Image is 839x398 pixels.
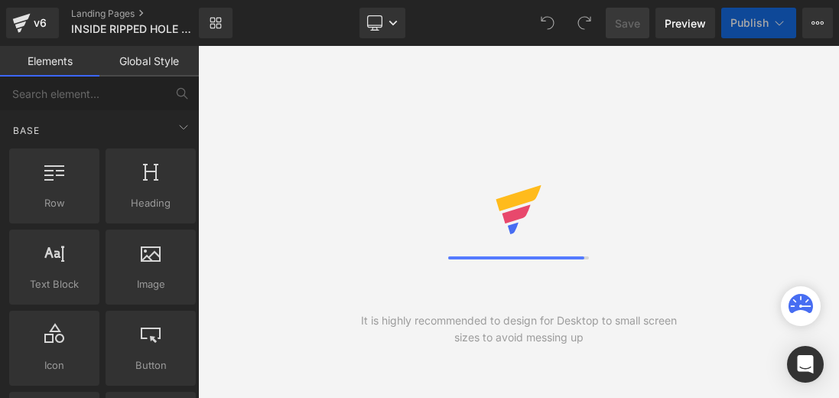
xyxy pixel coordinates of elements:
[110,195,191,211] span: Heading
[615,15,640,31] span: Save
[359,312,679,346] div: It is highly recommended to design for Desktop to small screen sizes to avoid messing up
[14,195,95,211] span: Row
[11,123,41,138] span: Base
[14,276,95,292] span: Text Block
[110,276,191,292] span: Image
[655,8,715,38] a: Preview
[31,13,50,33] div: v6
[532,8,563,38] button: Undo
[99,46,199,77] a: Global Style
[730,17,769,29] span: Publish
[71,8,224,20] a: Landing Pages
[787,346,824,383] div: Open Intercom Messenger
[14,357,95,374] span: Icon
[802,8,833,38] button: More
[199,8,233,38] a: New Library
[721,8,796,38] button: Publish
[665,15,706,31] span: Preview
[110,357,191,374] span: Button
[6,8,59,38] a: v6
[71,23,195,35] span: INSIDE RIPPED HOLE PANTS
[569,8,600,38] button: Redo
